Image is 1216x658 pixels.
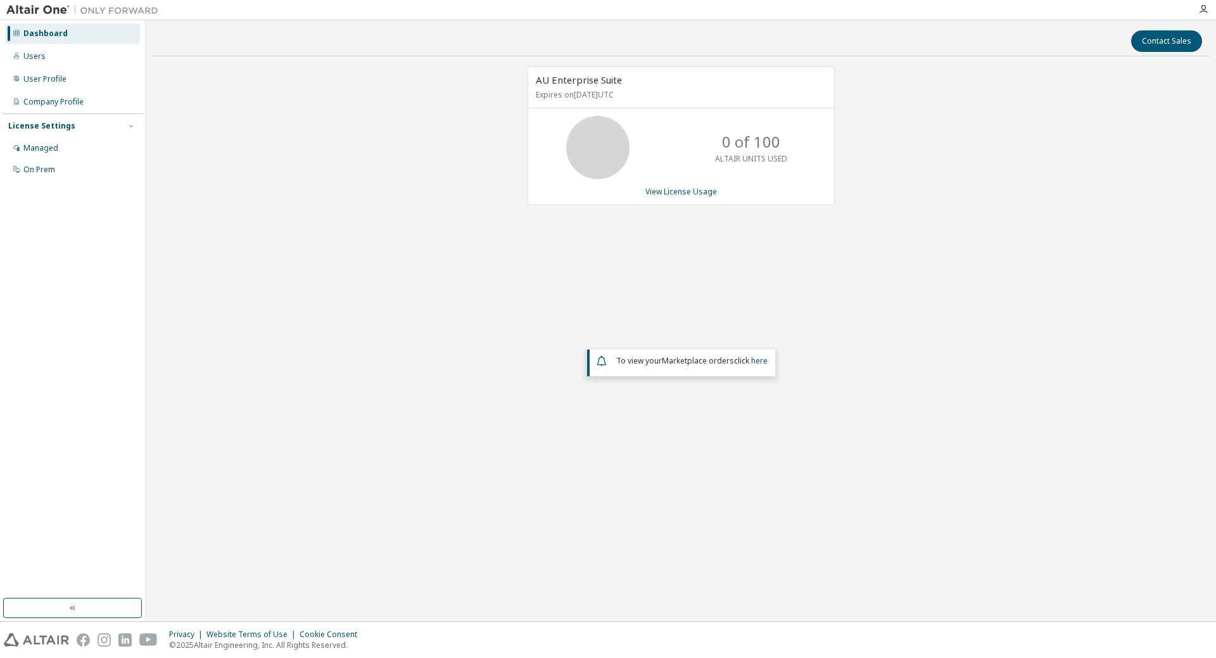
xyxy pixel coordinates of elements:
div: Cookie Consent [300,630,365,640]
div: Users [23,51,46,61]
p: Expires on [DATE] UTC [536,89,823,100]
img: instagram.svg [98,633,111,647]
img: altair_logo.svg [4,633,69,647]
div: License Settings [8,121,75,131]
img: linkedin.svg [118,633,132,647]
div: Website Terms of Use [206,630,300,640]
img: Altair One [6,4,165,16]
p: ALTAIR UNITS USED [715,153,787,164]
div: Company Profile [23,97,84,107]
div: Dashboard [23,28,68,39]
div: Managed [23,143,58,153]
p: © 2025 Altair Engineering, Inc. All Rights Reserved. [169,640,365,650]
p: 0 of 100 [722,131,780,153]
img: facebook.svg [77,633,90,647]
span: To view your click [616,355,768,366]
a: View License Usage [645,186,717,197]
span: AU Enterprise Suite [536,73,622,86]
a: here [751,355,768,366]
button: Contact Sales [1131,30,1202,52]
em: Marketplace orders [662,355,734,366]
div: On Prem [23,165,55,175]
img: youtube.svg [139,633,158,647]
div: User Profile [23,74,66,84]
div: Privacy [169,630,206,640]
